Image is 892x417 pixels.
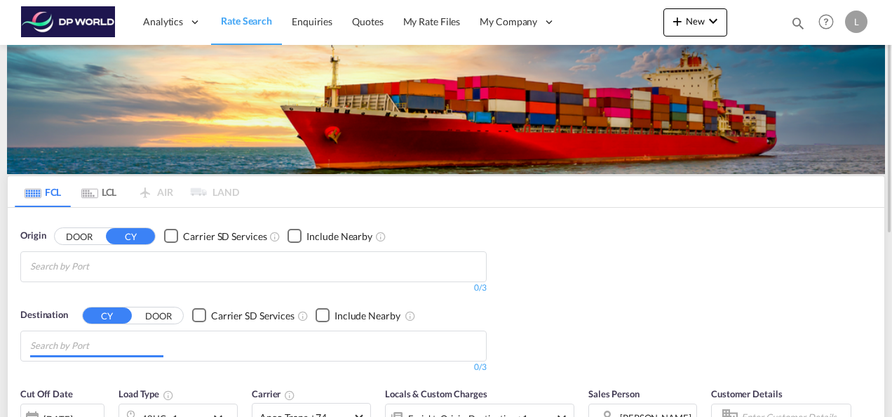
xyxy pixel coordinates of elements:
[814,10,845,35] div: Help
[21,6,116,38] img: c08ca190194411f088ed0f3ba295208c.png
[221,15,272,27] span: Rate Search
[845,11,867,33] div: L
[663,8,727,37] button: icon-plus 400-fgNewicon-chevron-down
[316,308,400,323] md-checkbox: Checkbox No Ink
[814,10,838,34] span: Help
[192,308,295,323] md-checkbox: Checkbox No Ink
[183,230,266,244] div: Carrier SD Services
[15,176,239,207] md-pagination-wrapper: Use the left and right arrow keys to navigate between tabs
[588,388,640,399] span: Sales Person
[28,252,169,278] md-chips-wrap: Chips container with autocompletion. Enter the text area, type text to search, and then use the u...
[15,176,71,207] md-tab-item: FCL
[306,230,372,244] div: Include Nearby
[211,309,295,323] div: Carrier SD Services
[480,15,537,29] span: My Company
[705,13,722,29] md-icon: icon-chevron-down
[30,256,163,278] input: Chips input.
[83,307,132,324] button: CY
[20,388,73,399] span: Cut Off Date
[20,229,46,243] span: Origin
[375,231,386,242] md-icon: Unchecked: Ignores neighbouring ports when fetching rates.Checked : Includes neighbouring ports w...
[106,228,155,244] button: CY
[292,15,332,27] span: Enquiries
[288,229,372,244] md-checkbox: Checkbox No Ink
[269,231,281,242] md-icon: Unchecked: Search for CY (Container Yard) services for all selected carriers.Checked : Search for...
[334,309,400,323] div: Include Nearby
[711,388,782,399] span: Customer Details
[297,310,309,322] md-icon: Unchecked: Search for CY (Container Yard) services for all selected carriers.Checked : Search for...
[669,15,722,27] span: New
[405,310,416,322] md-icon: Unchecked: Ignores neighbouring ports when fetching rates.Checked : Includes neighbouring ports w...
[403,15,461,27] span: My Rate Files
[385,388,487,399] span: Locals & Custom Charges
[55,228,104,244] button: DOOR
[30,335,163,357] input: Chips input.
[352,15,383,27] span: Quotes
[134,307,183,324] button: DOOR
[164,229,266,244] md-checkbox: Checkbox No Ink
[790,15,806,37] div: icon-magnify
[284,390,295,401] md-icon: The selected Trucker/Carrierwill be displayed in the rate results If the rates are from another f...
[20,362,487,373] div: 0/3
[143,15,183,29] span: Analytics
[252,388,295,399] span: Carrier
[71,176,127,207] md-tab-item: LCL
[669,13,686,29] md-icon: icon-plus 400-fg
[20,282,487,294] div: 0/3
[7,45,885,174] img: LCL+%26+FCL+BACKGROUND.png
[20,308,68,322] span: Destination
[28,331,169,357] md-chips-wrap: Chips container with autocompletion. Enter the text area, type text to search, and then use the u...
[163,390,174,401] md-icon: icon-information-outline
[119,388,174,399] span: Load Type
[790,15,806,31] md-icon: icon-magnify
